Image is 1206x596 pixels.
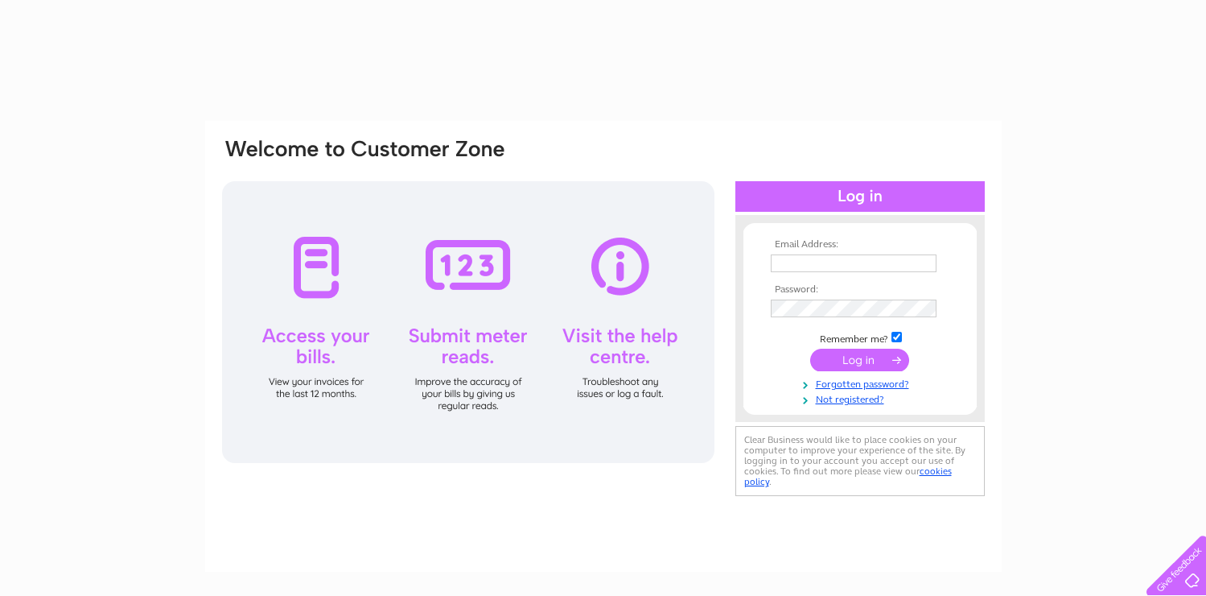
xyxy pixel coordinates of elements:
[767,329,953,346] td: Remember me?
[744,466,952,487] a: cookies policy
[767,239,953,250] th: Email Address:
[735,426,985,496] div: Clear Business would like to place cookies on your computer to improve your experience of the sit...
[767,284,953,296] th: Password:
[771,375,953,391] a: Forgotten password?
[810,349,909,371] input: Submit
[771,391,953,406] a: Not registered?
